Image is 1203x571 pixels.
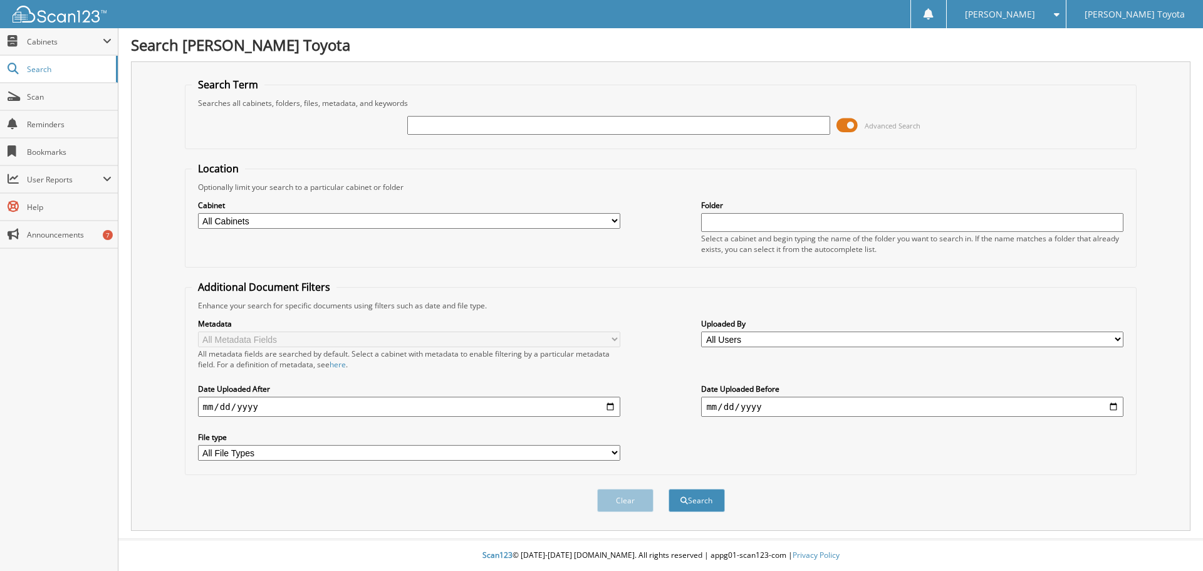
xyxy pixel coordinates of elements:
a: here [330,359,346,370]
a: Privacy Policy [793,550,840,560]
span: Scan [27,92,112,102]
div: Searches all cabinets, folders, files, metadata, and keywords [192,98,1130,108]
legend: Additional Document Filters [192,280,336,294]
span: Search [27,64,110,75]
label: Uploaded By [701,318,1123,329]
span: [PERSON_NAME] [965,11,1035,18]
button: Search [669,489,725,512]
span: Scan123 [482,550,513,560]
legend: Location [192,162,245,175]
label: Folder [701,200,1123,211]
label: Cabinet [198,200,620,211]
span: Bookmarks [27,147,112,157]
span: Reminders [27,119,112,130]
button: Clear [597,489,654,512]
div: Select a cabinet and begin typing the name of the folder you want to search in. If the name match... [701,233,1123,254]
span: [PERSON_NAME] Toyota [1085,11,1185,18]
span: Help [27,202,112,212]
span: User Reports [27,174,103,185]
img: scan123-logo-white.svg [13,6,107,23]
div: Enhance your search for specific documents using filters such as date and file type. [192,300,1130,311]
input: end [701,397,1123,417]
div: All metadata fields are searched by default. Select a cabinet with metadata to enable filtering b... [198,348,620,370]
legend: Search Term [192,78,264,92]
label: File type [198,432,620,443]
label: Metadata [198,318,620,329]
label: Date Uploaded After [198,384,620,394]
h1: Search [PERSON_NAME] Toyota [131,34,1190,55]
input: start [198,397,620,417]
div: 7 [103,230,113,240]
span: Advanced Search [865,121,920,130]
label: Date Uploaded Before [701,384,1123,394]
span: Cabinets [27,36,103,47]
span: Announcements [27,229,112,240]
div: Optionally limit your search to a particular cabinet or folder [192,182,1130,192]
div: © [DATE]-[DATE] [DOMAIN_NAME]. All rights reserved | appg01-scan123-com | [118,540,1203,571]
